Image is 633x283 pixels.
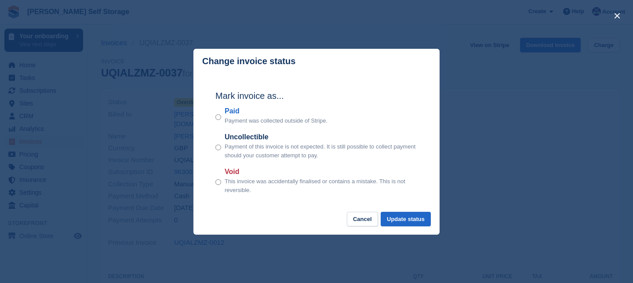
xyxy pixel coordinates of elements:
h2: Mark invoice as... [215,89,418,102]
p: This invoice was accidentally finalised or contains a mistake. This is not reversible. [225,177,418,194]
p: Payment was collected outside of Stripe. [225,116,327,125]
button: Update status [381,212,431,226]
button: Cancel [347,212,378,226]
label: Uncollectible [225,132,418,142]
p: Payment of this invoice is not expected. It is still possible to collect payment should your cust... [225,142,418,160]
p: Change invoice status [202,56,295,66]
button: close [610,9,624,23]
label: Paid [225,106,327,116]
label: Void [225,167,418,177]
